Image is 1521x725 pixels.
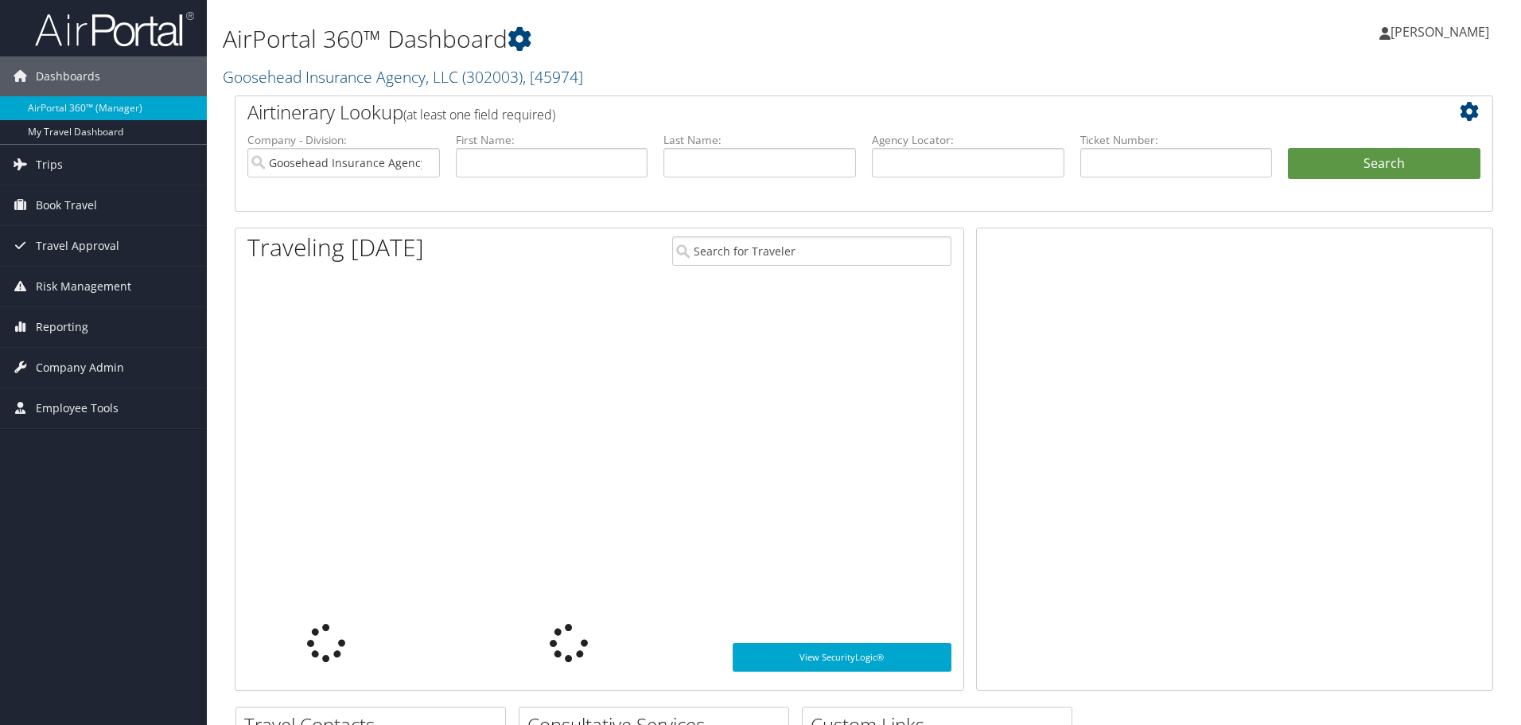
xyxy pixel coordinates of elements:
label: Agency Locator: [872,132,1064,148]
span: Risk Management [36,267,131,306]
span: ( 302003 ) [462,66,523,88]
a: [PERSON_NAME] [1379,8,1505,56]
h1: AirPortal 360™ Dashboard [223,22,1078,56]
label: First Name: [456,132,648,148]
button: Search [1288,148,1480,180]
span: Trips [36,145,63,185]
img: airportal-logo.png [35,10,194,48]
span: , [ 45974 ] [523,66,583,88]
label: Ticket Number: [1080,132,1273,148]
span: Employee Tools [36,388,119,428]
h1: Traveling [DATE] [247,231,424,264]
span: Company Admin [36,348,124,388]
input: Search for Traveler [672,236,951,266]
span: Dashboards [36,57,100,96]
label: Last Name: [663,132,856,148]
span: [PERSON_NAME] [1391,23,1489,41]
a: View SecurityLogic® [733,643,951,672]
span: Travel Approval [36,226,119,266]
span: Book Travel [36,185,97,225]
a: Goosehead Insurance Agency, LLC [223,66,583,88]
label: Company - Division: [247,132,440,148]
span: Reporting [36,307,88,347]
h2: Airtinerary Lookup [247,99,1375,126]
span: (at least one field required) [403,106,555,123]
